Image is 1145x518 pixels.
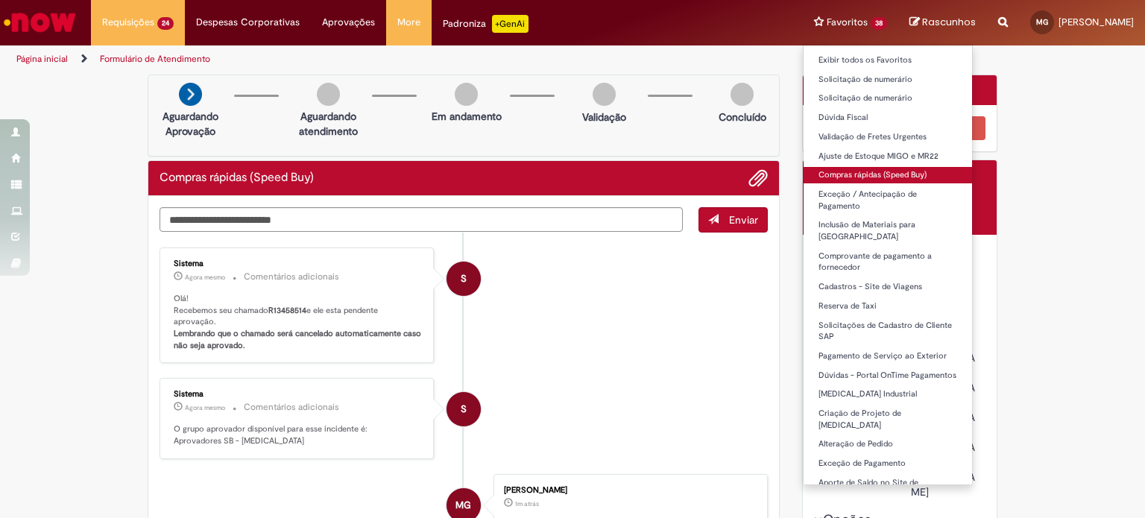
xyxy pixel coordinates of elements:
time: 28/08/2025 15:06:55 [185,403,225,412]
div: System [447,262,481,296]
p: O grupo aprovador disponível para esse incidente é: Aprovadores SB - [MEDICAL_DATA] [174,423,422,446]
time: 28/08/2025 15:06:40 [515,499,539,508]
a: Dúvida Fiscal [804,110,972,126]
p: Validação [582,110,626,124]
a: [MEDICAL_DATA] Industrial [804,386,972,402]
a: Formulário de Atendimento [100,53,210,65]
span: Favoritos [827,15,868,30]
span: Despesas Corporativas [196,15,300,30]
img: img-circle-grey.png [317,83,340,106]
b: Lembrando que o chamado será cancelado automaticamente caso não seja aprovado. [174,328,423,351]
p: Aguardando atendimento [292,109,365,139]
span: S [461,261,467,297]
span: Enviar [729,213,758,227]
span: More [397,15,420,30]
small: Comentários adicionais [244,271,339,283]
a: Solicitação de numerário [804,72,972,88]
a: Solicitação de numerário [804,90,972,107]
a: Rascunhos [909,16,976,30]
ul: Favoritos [803,45,973,485]
textarea: Digite sua mensagem aqui... [160,207,683,233]
span: 24 [157,17,174,30]
a: Página inicial [16,53,68,65]
div: [PERSON_NAME] [504,486,752,495]
span: S [461,391,467,427]
a: Alteração de Pedido [804,436,972,452]
a: Reserva de Taxi [804,298,972,315]
a: Solicitações de Cadastro de Cliente SAP [804,318,972,345]
time: 28/08/2025 15:06:56 [185,273,225,282]
a: Aporte de Saldo no Site de [GEOGRAPHIC_DATA] [804,475,972,502]
img: img-circle-grey.png [593,83,616,106]
span: Requisições [102,15,154,30]
a: Validação de Fretes Urgentes [804,129,972,145]
p: Concluído [719,110,766,124]
a: Criação de Projeto de [MEDICAL_DATA] [804,405,972,433]
a: Cadastros - Site de Viagens [804,279,972,295]
span: Aprovações [322,15,375,30]
a: Inclusão de Materiais para [GEOGRAPHIC_DATA] [804,217,972,244]
a: Comprovante de pagamento a fornecedor [804,248,972,276]
small: Comentários adicionais [244,401,339,414]
a: Exceção de Pagamento [804,455,972,472]
a: Dúvidas - Portal OnTime Pagamentos [804,367,972,384]
ul: Trilhas de página [11,45,752,73]
button: Adicionar anexos [748,168,768,188]
span: Rascunhos [922,15,976,29]
h2: Compras rápidas (Speed Buy) Histórico de tíquete [160,171,314,185]
div: Padroniza [443,15,529,33]
div: System [447,392,481,426]
span: Agora mesmo [185,403,225,412]
p: +GenAi [492,15,529,33]
a: Exceção / Antecipação de Pagamento [804,186,972,214]
span: Agora mesmo [185,273,225,282]
b: R13458514 [268,305,306,316]
img: img-circle-grey.png [731,83,754,106]
div: Sistema [174,390,422,399]
p: Aguardando Aprovação [154,109,227,139]
button: Enviar [698,207,768,233]
p: Olá! Recebemos seu chamado e ele esta pendente aprovação. [174,293,422,352]
a: Exibir todos os Favoritos [804,52,972,69]
img: arrow-next.png [179,83,202,106]
span: 1m atrás [515,499,539,508]
div: Sistema [174,259,422,268]
span: 38 [871,17,887,30]
a: Pagamento de Serviço ao Exterior [804,348,972,364]
img: ServiceNow [1,7,78,37]
span: MG [1036,17,1048,27]
span: [PERSON_NAME] [1059,16,1134,28]
a: Ajuste de Estoque MIGO e MR22 [804,148,972,165]
a: Compras rápidas (Speed Buy) [804,167,972,183]
img: img-circle-grey.png [455,83,478,106]
p: Em andamento [432,109,502,124]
